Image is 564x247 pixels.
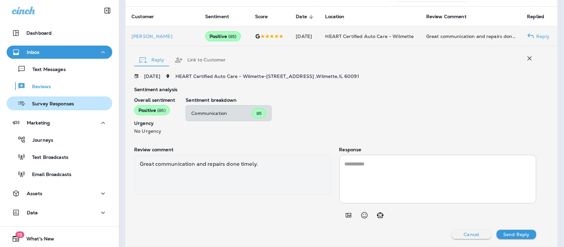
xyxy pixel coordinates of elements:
p: Review comment [134,147,331,152]
span: Score [255,14,268,19]
button: Reviews [7,79,112,93]
button: Email Broadcasts [7,167,112,181]
span: Replied [527,14,545,19]
p: Inbox [27,50,39,55]
p: Dashboard [26,30,52,36]
span: Sentiment [205,14,238,20]
span: Replied [527,14,553,20]
span: Location [325,14,345,19]
p: Overall sentiment [134,97,175,103]
p: Reviews [25,84,51,90]
span: Review Comment [426,14,475,20]
p: [DATE] [144,74,160,79]
p: [PERSON_NAME] [132,34,195,39]
p: Journeys [26,137,53,144]
p: Sentiment breakdown [186,97,536,103]
button: Text Broadcasts [7,150,112,164]
button: Inbox [7,46,112,59]
span: Score [255,14,277,20]
p: Send Reply [503,232,529,237]
p: Text Messages [26,67,66,73]
span: Location [325,14,353,20]
span: 19 [15,231,24,238]
p: Response [339,147,537,152]
div: Click to view Customer Drawer [132,34,195,39]
button: Add in a premade template [342,209,355,222]
span: 85 [256,111,262,116]
span: HEART Certified Auto Care - Wilmette - [STREET_ADDRESS] , Wilmette , IL 60091 [175,73,359,79]
div: Great communication and repairs done timely. [134,155,331,194]
p: Text Broadcasts [25,155,68,161]
p: Marketing [27,120,50,125]
button: Reply [134,48,169,72]
button: Survey Responses [7,96,112,110]
button: Data [7,206,112,219]
span: ( 85 ) [228,34,237,39]
p: Data [27,210,38,215]
p: Sentiment analysis [134,87,536,92]
span: Customer [132,14,163,20]
button: Cancel [452,230,491,239]
button: Select an emoji [358,209,371,222]
p: Communication [191,111,252,116]
button: Journeys [7,133,112,147]
span: Customer [132,14,154,19]
span: What's New [20,236,54,244]
button: Dashboard [7,26,112,40]
button: Assets [7,187,112,200]
p: Cancel [464,232,479,237]
div: Positive [134,105,170,115]
span: HEART Certified Auto Care - Wilmette [325,33,414,39]
button: Marketing [7,116,112,129]
p: Survey Responses [25,101,74,107]
span: Sentiment [205,14,229,19]
p: Assets [27,191,42,196]
td: [DATE] [291,26,320,46]
button: Generate AI response [374,209,387,222]
p: Reply [534,34,550,39]
button: Send Reply [497,230,536,239]
button: 19What's New [7,232,112,245]
button: Collapse Sidebar [98,4,117,17]
span: ( 85 ) [157,108,166,113]
p: Email Broadcasts [25,172,71,178]
span: Date [296,14,307,19]
span: Review Comment [426,14,467,19]
div: Positive [205,31,241,41]
button: Text Messages [7,62,112,76]
div: Great communication and repairs done timely. [426,33,516,40]
p: No Urgency [134,128,175,134]
p: Urgency [134,121,175,126]
button: Link to Customer [169,48,231,72]
span: Date [296,14,316,20]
